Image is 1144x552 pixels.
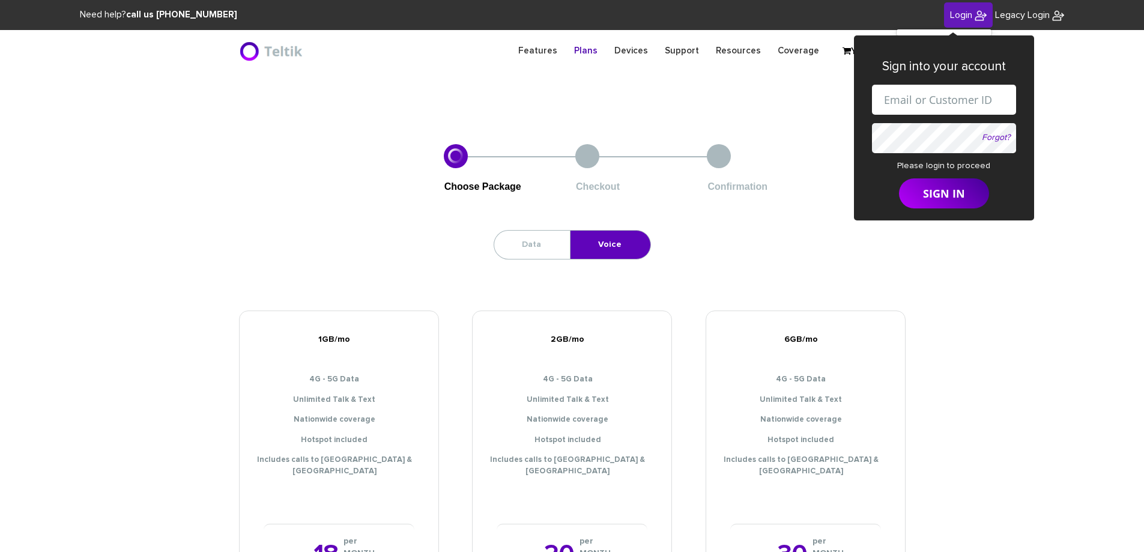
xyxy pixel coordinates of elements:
[126,10,237,19] strong: call us [PHONE_NUMBER]
[837,43,897,61] a: Your Cart
[715,435,896,446] li: Hotspot included
[249,455,429,477] li: Includes calls to [GEOGRAPHIC_DATA] & [GEOGRAPHIC_DATA]
[249,435,429,446] li: Hotspot included
[1052,10,1064,22] img: BriteX
[995,10,1050,20] span: Legacy Login
[510,39,566,62] a: Features
[249,335,429,344] h5: 1GB/mo
[715,414,896,426] li: Nationwide coverage
[344,535,375,547] i: per
[482,374,662,386] li: 4G - 5G Data
[872,85,1016,115] input: Email or Customer ID
[813,535,844,547] i: per
[656,39,707,62] a: Support
[975,10,987,22] img: BriteX
[715,374,896,386] li: 4G - 5G Data
[482,435,662,446] li: Hotspot included
[482,395,662,406] li: Unlimited Talk & Text
[444,181,521,192] span: Choose Package
[249,374,429,386] li: 4G - 5G Data
[249,414,429,426] li: Nationwide coverage
[899,178,989,208] button: SIGN IN
[715,455,896,477] li: Includes calls to [GEOGRAPHIC_DATA] & [GEOGRAPHIC_DATA]
[872,85,1016,208] form: Please login to proceed
[872,59,1016,73] h3: Sign into your account
[494,231,569,259] a: Data
[566,39,606,62] a: Plans
[715,335,896,344] h5: 6GB/mo
[580,535,611,547] i: per
[950,10,972,20] span: Login
[715,395,896,406] li: Unlimited Talk & Text
[570,231,649,259] a: Voice
[982,133,1010,142] a: Forgot?
[606,39,656,62] a: Devices
[249,395,429,406] li: Unlimited Talk & Text
[707,181,767,192] span: Confirmation
[482,455,662,477] li: Includes calls to [GEOGRAPHIC_DATA] & [GEOGRAPHIC_DATA]
[482,335,662,344] h5: 2GB/mo
[239,39,306,63] img: BriteX
[80,10,237,19] span: Need help?
[995,8,1064,22] a: Legacy Login
[707,39,769,62] a: Resources
[769,39,828,62] a: Coverage
[576,181,620,192] span: Checkout
[482,414,662,426] li: Nationwide coverage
